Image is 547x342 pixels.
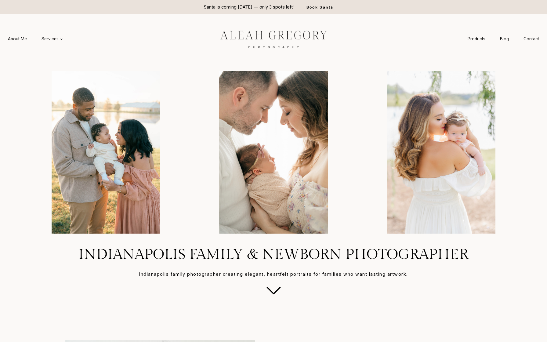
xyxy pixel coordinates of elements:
[205,26,342,52] img: aleah gregory logo
[360,71,523,234] li: 3 of 4
[15,271,532,278] p: Indianapolis family photographer creating elegant, heartfelt portraits for families who want last...
[1,33,70,45] nav: Primary
[42,36,63,42] span: Services
[516,33,546,45] a: Contact
[15,246,532,264] h1: Indianapolis Family & Newborn Photographer
[34,33,70,45] a: Services
[24,71,187,234] img: Family enjoying a sunny day by the lake.
[24,71,187,234] li: 1 of 4
[192,71,355,234] img: Parents holding their baby lovingly by Indianapolis newborn photographer
[1,33,34,45] a: About Me
[460,33,493,45] a: Products
[493,33,516,45] a: Blog
[360,71,523,234] img: mom holding baby on shoulder looking back at the camera outdoors in Carmel, Indiana
[204,4,294,10] p: Santa is coming [DATE] — only 3 spots left!
[24,71,523,234] div: Photo Gallery Carousel
[192,71,355,234] li: 2 of 4
[460,33,546,45] nav: Secondary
